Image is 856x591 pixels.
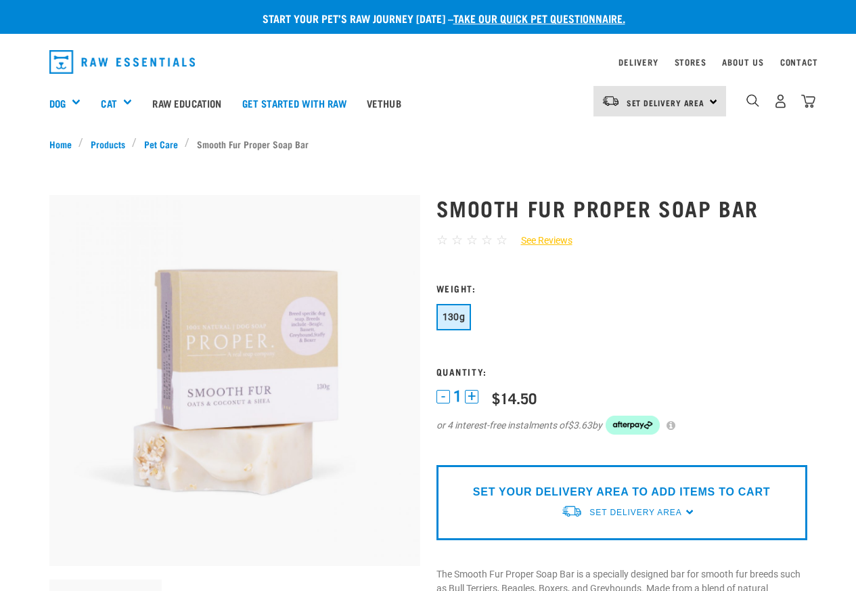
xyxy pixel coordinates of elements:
[561,504,583,519] img: van-moving.png
[83,137,132,151] a: Products
[451,232,463,248] span: ☆
[492,389,537,406] div: $14.50
[568,418,592,433] span: $3.63
[101,95,116,111] a: Cat
[466,232,478,248] span: ☆
[436,416,807,435] div: or 4 interest-free instalments of by
[481,232,493,248] span: ☆
[436,390,450,403] button: -
[142,76,231,130] a: Raw Education
[618,60,658,64] a: Delivery
[49,195,420,566] img: Smooth fur soap
[496,232,508,248] span: ☆
[137,137,185,151] a: Pet Care
[49,95,66,111] a: Dog
[39,45,818,79] nav: dropdown navigation
[602,95,620,107] img: van-moving.png
[465,390,478,403] button: +
[232,76,357,130] a: Get started with Raw
[473,484,770,500] p: SET YOUR DELIVERY AREA TO ADD ITEMS TO CART
[508,234,572,248] a: See Reviews
[49,50,196,74] img: Raw Essentials Logo
[436,232,448,248] span: ☆
[746,94,759,107] img: home-icon-1@2x.png
[436,196,807,220] h1: Smooth Fur Proper Soap Bar
[49,137,807,151] nav: breadcrumbs
[443,311,466,322] span: 130g
[801,94,815,108] img: home-icon@2x.png
[49,137,79,151] a: Home
[589,508,681,517] span: Set Delivery Area
[627,100,705,105] span: Set Delivery Area
[780,60,818,64] a: Contact
[436,304,472,330] button: 130g
[606,416,660,435] img: Afterpay
[453,15,625,21] a: take our quick pet questionnaire.
[436,366,807,376] h3: Quantity:
[722,60,763,64] a: About Us
[357,76,411,130] a: Vethub
[453,389,461,403] span: 1
[436,283,807,293] h3: Weight:
[773,94,788,108] img: user.png
[675,60,706,64] a: Stores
